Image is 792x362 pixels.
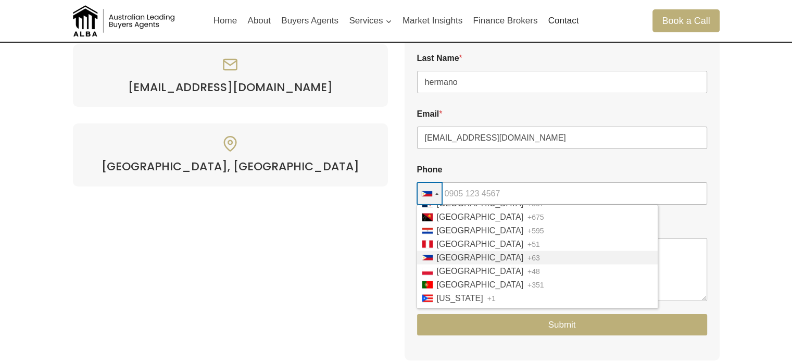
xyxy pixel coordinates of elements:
[527,240,540,247] span: +51
[437,280,524,289] span: [GEOGRAPHIC_DATA]
[417,182,707,205] input: Phone
[437,267,524,275] span: [GEOGRAPHIC_DATA]
[417,165,707,174] label: Phone
[437,294,483,302] span: [US_STATE]
[344,8,397,33] button: Child menu of Services
[437,307,524,316] span: [GEOGRAPHIC_DATA]
[527,213,544,220] span: +675
[417,314,707,335] button: Submit
[527,199,544,207] span: +507
[276,8,344,33] a: Buyers Agents
[417,205,658,309] ul: List of countries
[468,8,543,33] a: Finance Brokers
[208,8,584,33] nav: Primary Navigation
[437,213,524,221] span: [GEOGRAPHIC_DATA]
[487,294,496,302] span: +1
[437,226,524,234] span: [GEOGRAPHIC_DATA]
[527,254,540,261] span: +63
[208,8,243,33] a: Home
[437,240,524,248] span: [GEOGRAPHIC_DATA]
[417,53,707,63] label: Last Name
[417,182,442,205] button: Selected country
[527,267,540,274] span: +48
[437,253,524,261] span: [GEOGRAPHIC_DATA]
[527,281,544,288] span: +351
[85,81,375,94] a: [EMAIL_ADDRESS][DOMAIN_NAME]
[527,308,544,315] span: +974
[73,5,177,36] img: Australian Leading Buyers Agents
[242,8,276,33] a: About
[397,8,468,33] a: Market Insights
[85,160,375,173] h4: [GEOGRAPHIC_DATA], [GEOGRAPHIC_DATA]
[417,109,707,119] label: Email
[527,227,544,234] span: +595
[543,8,584,33] a: Contact
[652,9,719,32] a: Book a Call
